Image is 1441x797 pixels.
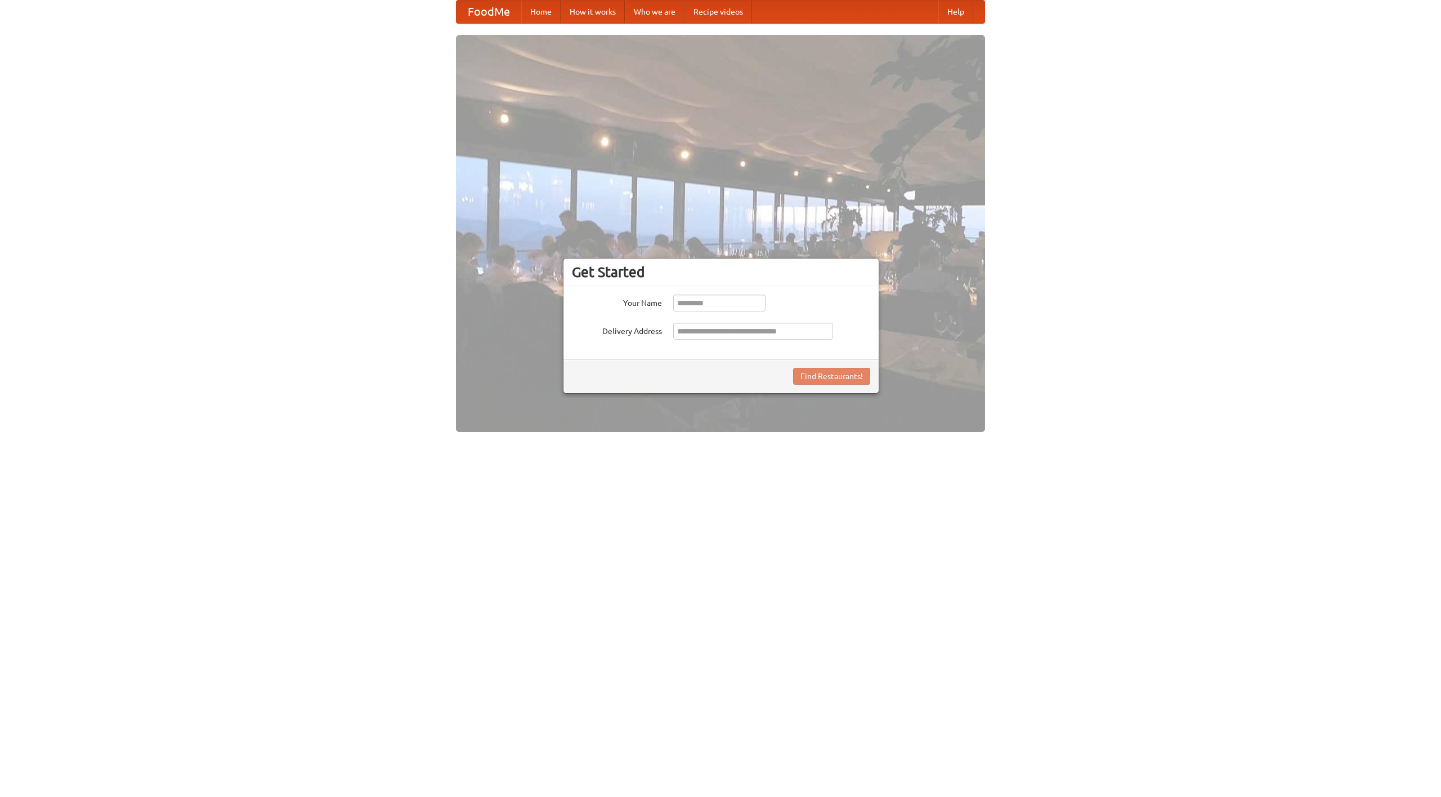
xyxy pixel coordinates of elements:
a: How it works [561,1,625,23]
h3: Get Started [572,264,870,280]
label: Delivery Address [572,323,662,337]
a: Who we are [625,1,684,23]
button: Find Restaurants! [793,368,870,385]
a: Recipe videos [684,1,752,23]
a: Help [938,1,973,23]
a: Home [521,1,561,23]
label: Your Name [572,295,662,309]
a: FoodMe [457,1,521,23]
